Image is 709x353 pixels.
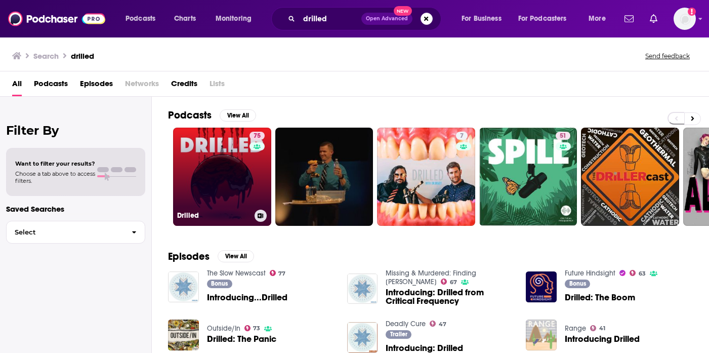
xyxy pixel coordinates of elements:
[377,128,475,226] a: 7
[216,12,252,26] span: Monitoring
[210,75,225,96] span: Lists
[430,321,446,327] a: 47
[171,75,197,96] a: Credits
[565,335,640,343] span: Introducing Drilled
[674,8,696,30] span: Logged in as megcassidy
[674,8,696,30] button: Show profile menu
[386,344,463,352] a: Introducing: Drilled
[674,8,696,30] img: User Profile
[211,281,228,287] span: Bonus
[80,75,113,96] a: Episodes
[168,320,199,350] img: Drilled: The Panic
[244,325,261,331] a: 73
[6,221,145,244] button: Select
[7,229,123,236] span: Select
[642,52,693,60] button: Send feedback
[366,16,408,21] span: Open Advanced
[254,131,261,141] span: 75
[450,280,457,285] span: 67
[386,288,514,305] a: Introducing: Drilled from Critical Frequency
[6,123,145,138] h2: Filter By
[589,12,606,26] span: More
[479,128,577,226] a: 51
[526,271,557,302] img: Drilled: The Boom
[565,324,586,333] a: Range
[460,131,464,141] span: 7
[299,11,361,27] input: Search podcasts, credits, & more...
[34,75,68,96] a: Podcasts
[590,325,605,331] a: 41
[462,12,502,26] span: For Business
[565,293,635,302] a: Drilled: The Boom
[168,271,199,302] img: Introducing...Drilled
[386,269,476,286] a: Missing & Murdered: Finding Cleo
[512,11,581,27] button: open menu
[207,324,240,333] a: Outside/In
[220,109,256,122] button: View All
[168,109,256,122] a: PodcastsView All
[168,11,202,27] a: Charts
[270,270,286,276] a: 77
[253,326,260,331] span: 73
[565,269,615,278] a: Future Hindsight
[118,11,169,27] button: open menu
[560,131,566,141] span: 51
[347,273,378,304] img: Introducing: Drilled from Critical Frequency
[454,11,514,27] button: open menu
[281,7,451,30] div: Search podcasts, credits, & more...
[6,204,145,214] p: Saved Searches
[15,170,95,184] span: Choose a tab above to access filters.
[208,11,265,27] button: open menu
[33,51,59,61] h3: Search
[173,128,271,226] a: 75Drilled
[126,12,155,26] span: Podcasts
[526,320,557,350] img: Introducing Drilled
[174,12,196,26] span: Charts
[347,322,378,353] a: Introducing: Drilled
[599,326,605,331] span: 41
[249,132,265,140] a: 75
[177,211,251,220] h3: Drilled
[646,10,661,27] a: Show notifications dropdown
[207,335,276,343] a: Drilled: The Panic
[441,279,457,285] a: 67
[386,320,426,328] a: Deadly Cure
[207,269,266,278] a: The Slow Newscast
[125,75,159,96] span: Networks
[688,8,696,16] svg: Add a profile image
[218,250,254,262] button: View All
[71,51,94,61] h3: drilled
[581,11,618,27] button: open menu
[168,250,210,263] h2: Episodes
[15,160,95,167] span: Want to filter your results?
[518,12,567,26] span: For Podcasters
[556,132,570,140] a: 51
[630,270,646,276] a: 63
[168,250,254,263] a: EpisodesView All
[390,331,407,337] span: Trailer
[394,6,412,16] span: New
[569,281,586,287] span: Bonus
[639,271,646,276] span: 63
[12,75,22,96] a: All
[207,293,287,302] a: Introducing...Drilled
[8,9,105,28] img: Podchaser - Follow, Share and Rate Podcasts
[278,271,285,276] span: 77
[439,322,446,327] span: 47
[620,10,638,27] a: Show notifications dropdown
[168,109,212,122] h2: Podcasts
[361,13,412,25] button: Open AdvancedNew
[456,132,468,140] a: 7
